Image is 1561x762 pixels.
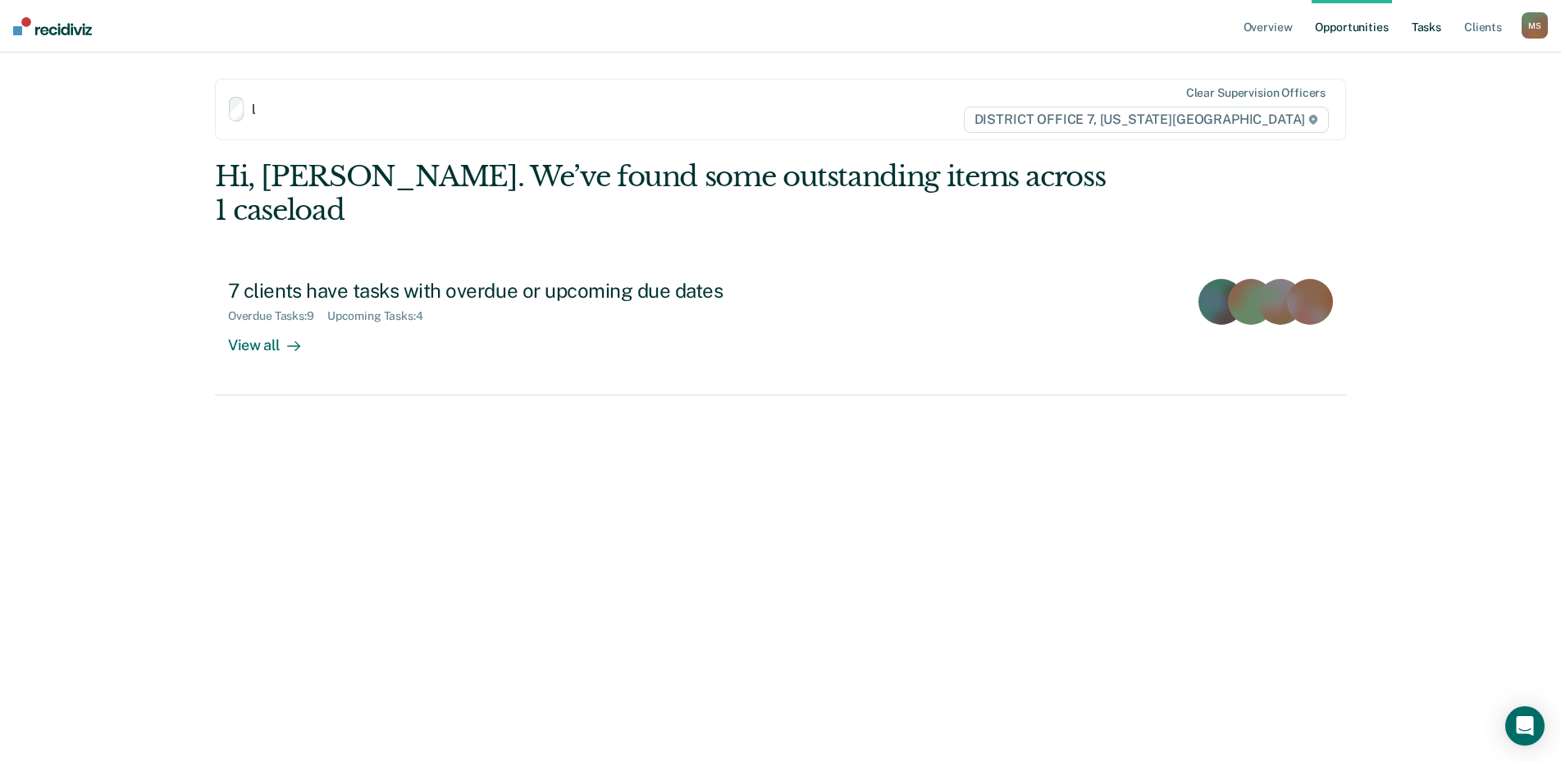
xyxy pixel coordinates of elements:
button: MS [1522,12,1548,39]
div: Open Intercom Messenger [1505,706,1545,746]
div: Clear supervision officers [1186,86,1326,100]
span: DISTRICT OFFICE 7, [US_STATE][GEOGRAPHIC_DATA] [964,107,1329,133]
div: M S [1522,12,1548,39]
img: Recidiviz [13,17,92,35]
